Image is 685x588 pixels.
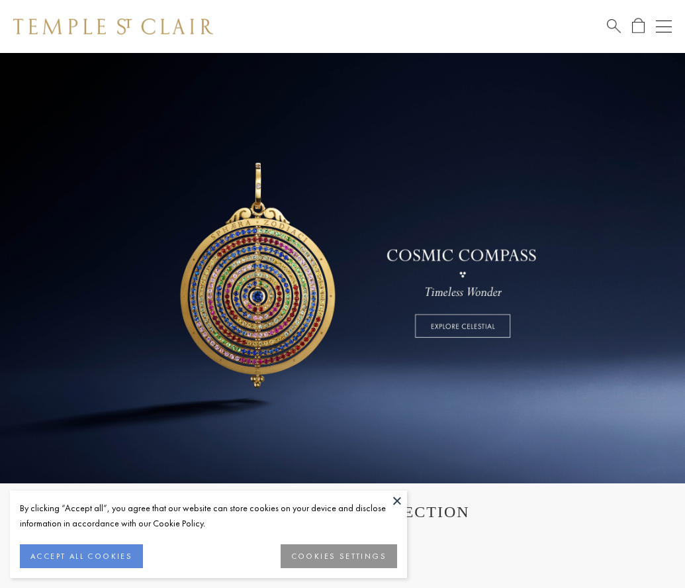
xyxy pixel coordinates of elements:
a: Open Shopping Bag [632,18,645,34]
div: By clicking “Accept all”, you agree that our website can store cookies on your device and disclos... [20,501,397,531]
button: COOKIES SETTINGS [281,544,397,568]
img: Temple St. Clair [13,19,213,34]
button: ACCEPT ALL COOKIES [20,544,143,568]
button: Open navigation [656,19,672,34]
a: Search [607,18,621,34]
